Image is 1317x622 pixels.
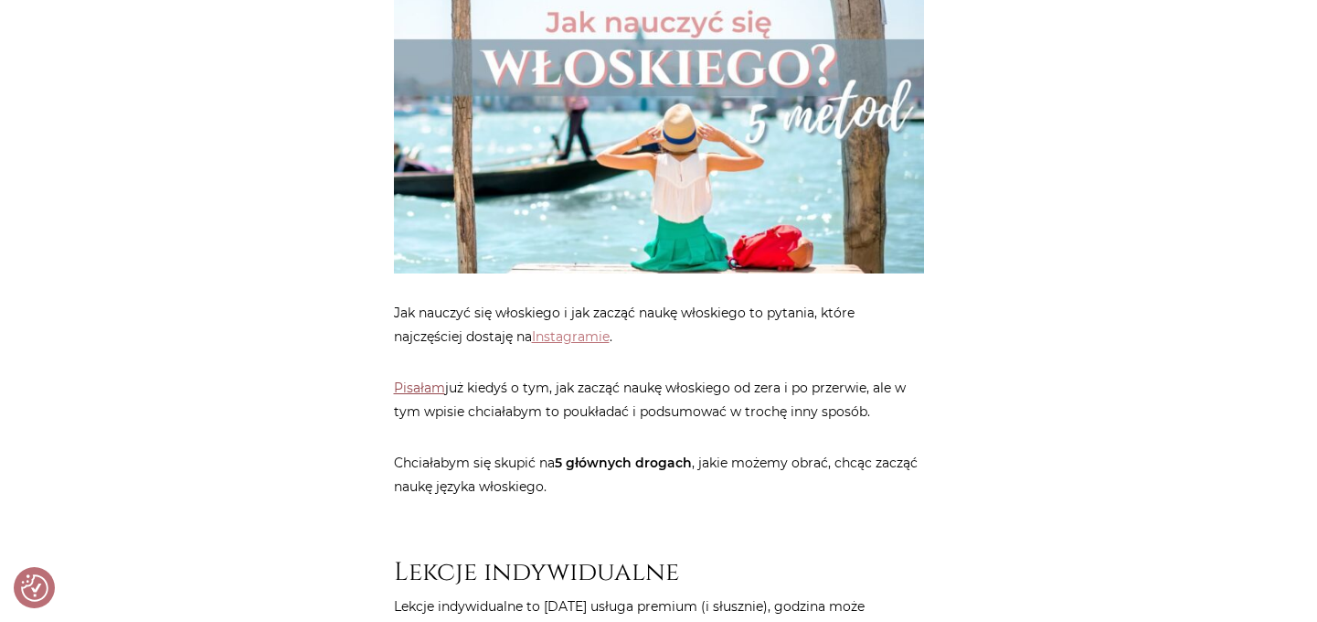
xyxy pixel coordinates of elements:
[532,328,610,345] a: Instagramie
[394,301,924,349] p: Jak nauczyć się włoskiego i jak zacząć naukę włoskiego to pytania, które najczęściej dostaję na .
[21,574,48,602] img: Revisit consent button
[394,380,445,396] a: Pisałam
[555,455,692,471] strong: 5 głównych drogach
[394,451,924,499] p: Chciałabym się skupić na , jakie możemy obrać, chcąc zacząć naukę języka włoskiego.
[21,574,48,602] button: Preferencje co do zgód
[394,376,924,424] p: już kiedyś o tym, jak zacząć naukę włoskiego od zera i po przerwie, ale w tym wpisie chciałabym t...
[394,526,924,587] h2: Lekcje indywidualne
